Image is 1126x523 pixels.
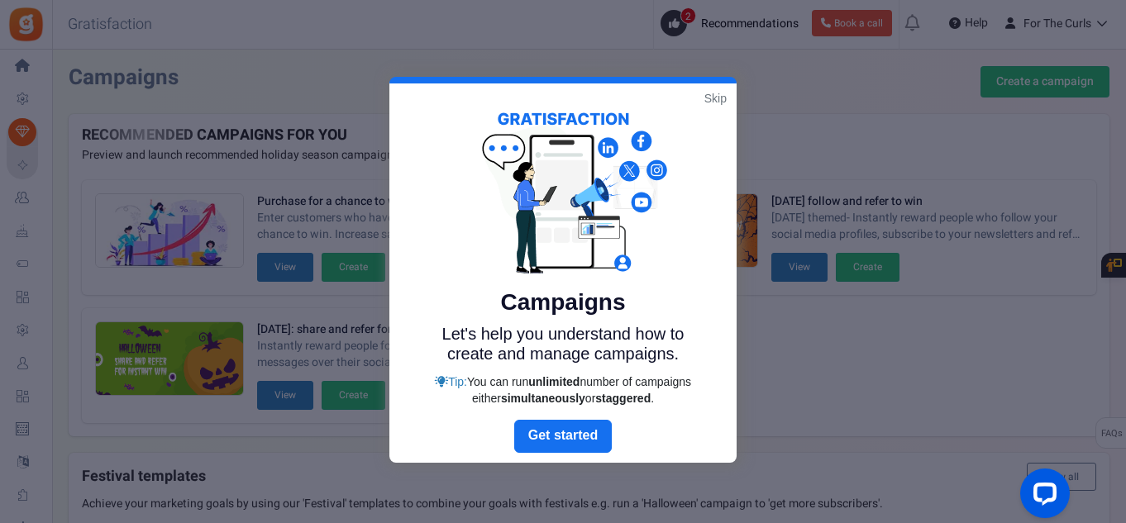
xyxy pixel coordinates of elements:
p: Let's help you understand how to create and manage campaigns. [427,324,699,364]
div: Tip: [427,373,699,407]
h5: Campaigns [427,289,699,316]
strong: staggered [595,392,651,405]
a: Skip [704,90,727,107]
a: Next [514,420,612,453]
strong: simultaneously [501,392,585,405]
span: You can run number of campaigns either or . [467,375,691,405]
strong: unlimited [528,375,580,388]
